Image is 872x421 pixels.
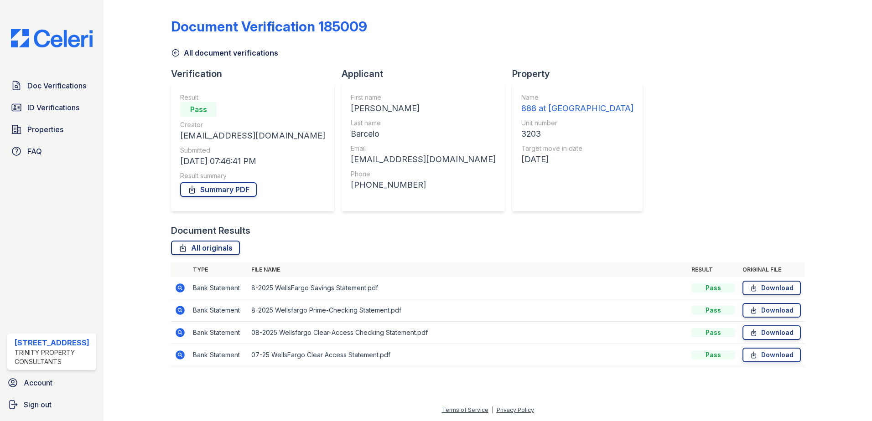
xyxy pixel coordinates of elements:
[7,98,96,117] a: ID Verifications
[27,146,42,157] span: FAQ
[180,93,325,102] div: Result
[27,124,63,135] span: Properties
[691,328,735,337] div: Pass
[834,385,863,412] iframe: chat widget
[189,299,248,322] td: Bank Statement
[171,18,367,35] div: Document Verification 185009
[248,344,688,366] td: 07-25 WellsFargo Clear Access Statement.pdf
[7,120,96,139] a: Properties
[171,47,278,58] a: All document verifications
[4,395,100,414] a: Sign out
[171,67,342,80] div: Verification
[248,322,688,344] td: 08-2025 Wellsfargo Clear-Access Checking Statement.pdf
[351,179,496,191] div: [PHONE_NUMBER]
[15,348,93,366] div: Trinity Property Consultants
[351,102,496,115] div: [PERSON_NAME]
[248,299,688,322] td: 8-2025 Wellsfargo Prime-Checking Statement.pdf
[189,277,248,299] td: Bank Statement
[24,399,52,410] span: Sign out
[691,350,735,359] div: Pass
[691,306,735,315] div: Pass
[351,118,496,128] div: Last name
[742,325,801,340] a: Download
[521,144,633,153] div: Target move in date
[442,406,488,413] a: Terms of Service
[189,344,248,366] td: Bank Statement
[189,262,248,277] th: Type
[492,406,493,413] div: |
[512,67,650,80] div: Property
[521,118,633,128] div: Unit number
[180,146,325,155] div: Submitted
[351,153,496,166] div: [EMAIL_ADDRESS][DOMAIN_NAME]
[739,262,805,277] th: Original file
[24,377,52,388] span: Account
[351,169,496,179] div: Phone
[248,262,688,277] th: File name
[180,182,257,197] a: Summary PDF
[180,155,325,168] div: [DATE] 07:46:41 PM
[351,93,496,102] div: First name
[521,102,633,115] div: 888 at [GEOGRAPHIC_DATA]
[171,224,250,237] div: Document Results
[27,102,79,113] span: ID Verifications
[351,144,496,153] div: Email
[180,129,325,142] div: [EMAIL_ADDRESS][DOMAIN_NAME]
[742,348,801,362] a: Download
[4,29,100,47] img: CE_Logo_Blue-a8612792a0a2168367f1c8372b55b34899dd931a85d93a1a3d3e32e68fde9ad4.png
[497,406,534,413] a: Privacy Policy
[521,153,633,166] div: [DATE]
[342,67,512,80] div: Applicant
[7,77,96,95] a: Doc Verifications
[688,262,739,277] th: Result
[691,283,735,293] div: Pass
[742,303,801,318] a: Download
[521,128,633,140] div: 3203
[521,93,633,102] div: Name
[27,80,86,91] span: Doc Verifications
[180,102,217,117] div: Pass
[180,120,325,129] div: Creator
[180,171,325,180] div: Result summary
[189,322,248,344] td: Bank Statement
[4,374,100,392] a: Account
[171,241,240,255] a: All originals
[7,142,96,160] a: FAQ
[521,93,633,115] a: Name 888 at [GEOGRAPHIC_DATA]
[742,281,801,295] a: Download
[248,277,688,299] td: 8-2025 WellsFargo Savings Statement.pdf
[15,337,93,348] div: [STREET_ADDRESS]
[351,128,496,140] div: Barcelo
